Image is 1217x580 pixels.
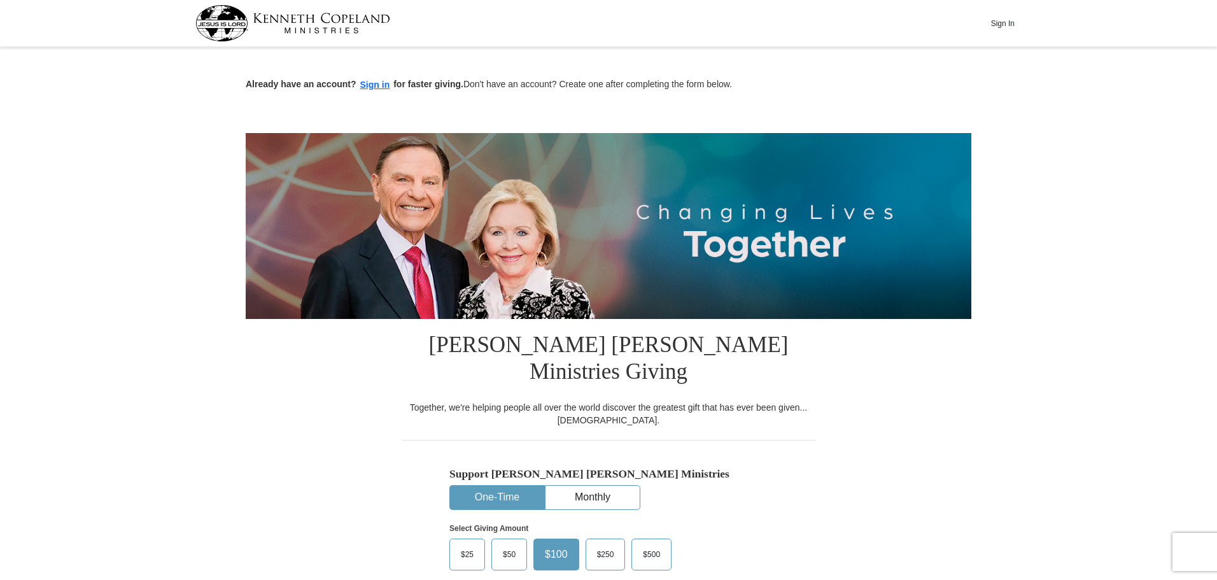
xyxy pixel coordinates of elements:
[246,79,463,89] strong: Already have an account? for faster giving.
[356,78,394,92] button: Sign in
[983,13,1022,33] button: Sign In
[545,486,640,509] button: Monthly
[496,545,522,564] span: $50
[538,545,574,564] span: $100
[449,467,768,481] h5: Support [PERSON_NAME] [PERSON_NAME] Ministries
[450,486,544,509] button: One-Time
[246,78,971,92] p: Don't have an account? Create one after completing the form below.
[449,524,528,533] strong: Select Giving Amount
[637,545,666,564] span: $500
[591,545,621,564] span: $250
[402,319,815,401] h1: [PERSON_NAME] [PERSON_NAME] Ministries Giving
[454,545,480,564] span: $25
[402,401,815,427] div: Together, we're helping people all over the world discover the greatest gift that has ever been g...
[195,5,390,41] img: kcm-header-logo.svg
